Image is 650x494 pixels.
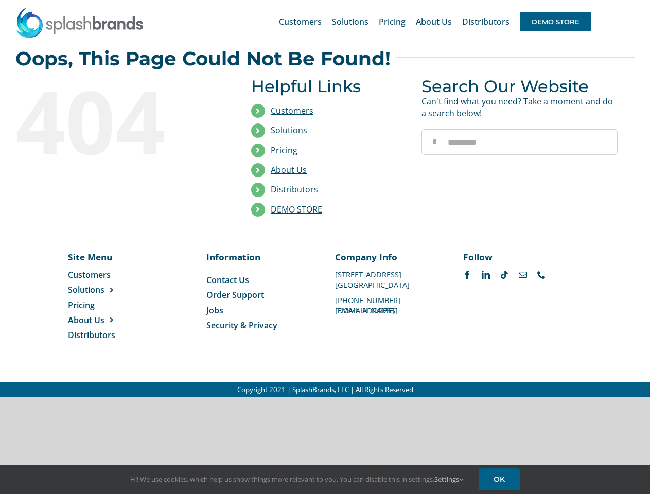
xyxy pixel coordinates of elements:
[279,5,322,38] a: Customers
[68,269,137,280] a: Customers
[279,5,591,38] nav: Main Menu
[463,271,471,279] a: facebook
[68,269,111,280] span: Customers
[15,77,212,164] div: 404
[206,274,315,286] a: Contact Us
[434,474,463,484] a: Settings
[421,96,618,119] p: Can't find what you need? Take a moment and do a search below!
[15,7,144,38] img: SplashBrands.com Logo
[332,17,368,26] span: Solutions
[206,289,264,301] span: Order Support
[271,145,297,156] a: Pricing
[68,299,95,311] span: Pricing
[251,77,406,96] h3: Helpful Links
[68,314,137,326] a: About Us
[206,320,315,331] a: Security & Privacy
[206,289,315,301] a: Order Support
[68,299,137,311] a: Pricing
[463,251,572,263] p: Follow
[379,5,406,38] a: Pricing
[479,468,520,490] a: OK
[68,269,137,341] nav: Menu
[421,129,618,155] input: Search...
[206,320,277,331] span: Security & Privacy
[68,251,137,263] p: Site Menu
[206,274,249,286] span: Contact Us
[519,271,527,279] a: mail
[68,284,137,295] a: Solutions
[462,5,510,38] a: Distributors
[206,251,315,263] p: Information
[206,305,223,316] span: Jobs
[271,105,313,116] a: Customers
[482,271,490,279] a: linkedin
[462,17,510,26] span: Distributors
[68,329,115,341] span: Distributors
[520,12,591,31] span: DEMO STORE
[271,125,307,136] a: Solutions
[68,314,104,326] span: About Us
[271,204,322,215] a: DEMO STORE
[500,271,508,279] a: tiktok
[421,129,447,155] input: Search
[520,5,591,38] a: DEMO STORE
[206,274,315,331] nav: Menu
[130,474,463,484] span: Hi! We use cookies, which help us show things more relevant to you. You can disable this in setti...
[537,271,546,279] a: phone
[335,251,444,263] p: Company Info
[206,305,315,316] a: Jobs
[416,17,452,26] span: About Us
[68,329,137,341] a: Distributors
[271,184,318,195] a: Distributors
[68,284,104,295] span: Solutions
[379,17,406,26] span: Pricing
[279,17,322,26] span: Customers
[271,164,307,175] a: About Us
[421,77,618,96] h3: Search Our Website
[15,48,391,69] h2: Oops, This Page Could Not Be Found!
